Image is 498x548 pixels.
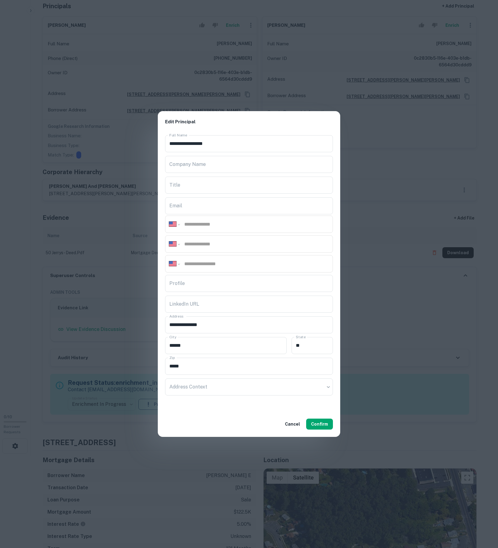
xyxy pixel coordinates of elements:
[165,378,333,395] div: ​
[306,419,333,430] button: Confirm
[282,419,303,430] button: Cancel
[296,334,306,339] label: State
[158,111,340,133] h2: Edit Principal
[169,355,175,360] label: Zip
[169,314,183,319] label: Address
[169,132,187,138] label: Full Name
[169,334,176,339] label: City
[468,499,498,529] iframe: Chat Widget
